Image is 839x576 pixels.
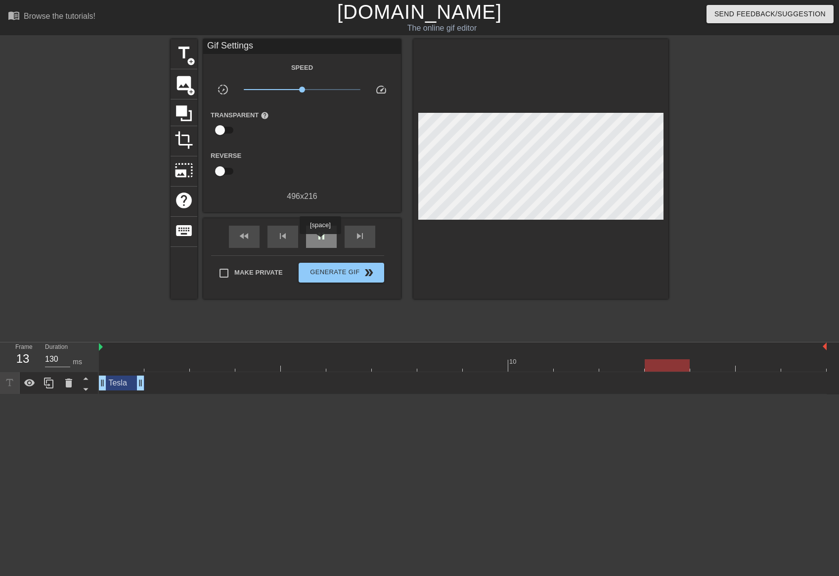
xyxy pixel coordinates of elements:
[175,221,193,240] span: keyboard
[175,74,193,93] span: image
[211,110,269,120] label: Transparent
[187,88,195,96] span: add_circle
[8,9,20,21] span: menu_book
[261,111,269,120] span: help
[299,263,384,283] button: Generate Gif
[363,267,375,279] span: double_arrow
[203,191,401,202] div: 496 x 216
[509,357,518,367] div: 10
[823,342,827,350] img: bound-end.png
[315,230,327,242] span: pause
[73,357,82,367] div: ms
[45,344,68,350] label: Duration
[8,342,38,371] div: Frame
[175,44,193,62] span: title
[354,230,366,242] span: skip_next
[234,268,283,278] span: Make Private
[8,9,95,25] a: Browse the tutorials!
[291,63,313,73] label: Speed
[175,161,193,180] span: photo_size_select_large
[187,57,195,66] span: add_circle
[175,191,193,210] span: help
[135,378,145,388] span: drag_handle
[337,1,502,23] a: [DOMAIN_NAME]
[175,131,193,149] span: crop
[211,151,241,161] label: Reverse
[303,267,380,279] span: Generate Gif
[707,5,834,23] button: Send Feedback/Suggestion
[24,12,95,20] div: Browse the tutorials!
[285,22,600,34] div: The online gif editor
[238,230,250,242] span: fast_rewind
[203,39,401,54] div: Gif Settings
[714,8,826,20] span: Send Feedback/Suggestion
[277,230,289,242] span: skip_previous
[375,84,387,96] span: speed
[15,350,30,368] div: 13
[217,84,229,96] span: slow_motion_video
[97,378,107,388] span: drag_handle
